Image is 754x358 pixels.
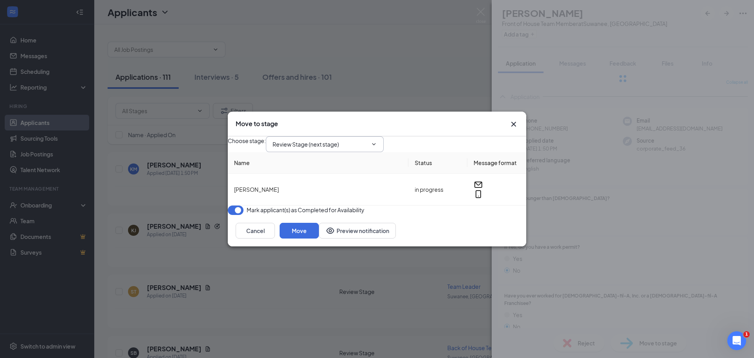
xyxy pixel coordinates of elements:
[371,141,377,147] svg: ChevronDown
[509,119,518,129] svg: Cross
[236,223,275,239] button: Cancel
[234,186,279,193] span: [PERSON_NAME]
[326,226,335,235] svg: Eye
[474,189,483,199] svg: MobileSms
[228,152,408,174] th: Name
[247,206,364,214] span: Mark applicant(s) as Completed for Availability
[319,223,396,239] button: Preview notificationEye
[408,152,467,174] th: Status
[509,119,518,129] button: Close
[743,331,750,338] span: 1
[467,152,526,174] th: Message format
[236,119,278,128] h3: Move to stage
[228,136,266,152] span: Choose stage :
[474,180,483,189] svg: Email
[280,223,319,239] button: Move
[727,331,746,350] iframe: Intercom live chat
[408,174,467,206] td: in progress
